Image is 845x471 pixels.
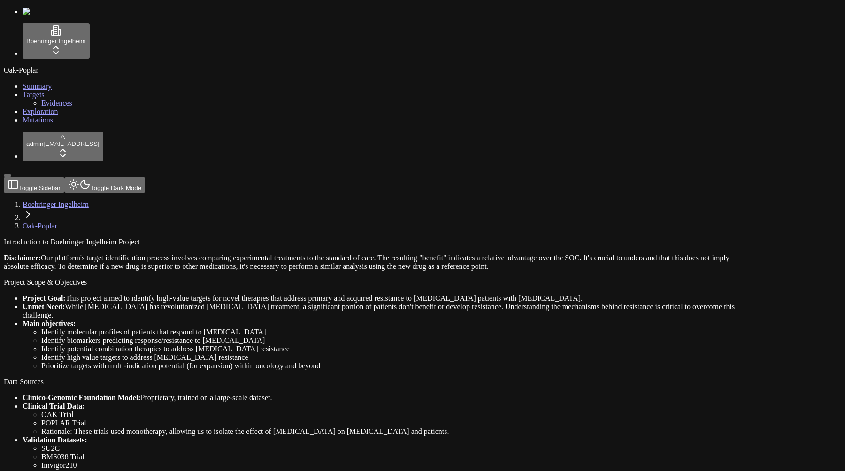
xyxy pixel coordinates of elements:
[23,23,90,59] button: Boehringer Ingelheim
[23,436,87,444] strong: Validation Datasets:
[23,91,45,99] a: Targets
[41,453,751,461] li: BMS038 Trial
[23,200,89,208] a: Boehringer Ingelheim
[23,82,52,90] a: Summary
[4,66,841,75] div: Oak-Poplar
[4,254,41,262] strong: Disclaimer:
[4,174,11,177] button: Toggle Sidebar
[4,278,751,287] div: Project Scope & Objectives
[41,410,751,419] li: OAK Trial
[23,294,751,303] li: This project aimed to identify high-value targets for novel therapies that address primary and ac...
[23,116,53,124] a: Mutations
[23,394,751,402] li: Proprietary, trained on a large-scale dataset.
[23,394,141,402] strong: Clinico-Genomic Foundation Model:
[23,303,65,311] strong: Unmet Need:
[19,184,61,191] span: Toggle Sidebar
[4,378,751,386] div: Data Sources
[64,177,145,193] button: Toggle Dark Mode
[41,362,751,370] li: Prioritize targets with multi-indication potential (for expansion) within oncology and beyond
[41,345,751,353] li: Identify potential combination therapies to address [MEDICAL_DATA] resistance
[4,238,751,246] div: Introduction to Boehringer Ingelheim Project
[41,99,72,107] a: Evidences
[91,184,141,191] span: Toggle Dark Mode
[41,336,751,345] li: Identify biomarkers predicting response/resistance to [MEDICAL_DATA]
[23,402,85,410] strong: Clinical Trial Data:
[23,303,751,319] li: While [MEDICAL_DATA] has revolutionized [MEDICAL_DATA] treatment, a significant portion of patien...
[41,419,751,427] li: POPLAR Trial
[23,319,76,327] strong: Main objectives:
[43,140,99,147] span: [EMAIL_ADDRESS]
[23,294,66,302] strong: Project Goal:
[26,38,86,45] span: Boehringer Ingelheim
[41,328,751,336] li: Identify molecular profiles of patients that respond to [MEDICAL_DATA]
[41,427,751,436] li: Rationale: These trials used monotherapy, allowing us to isolate the effect of [MEDICAL_DATA] on ...
[41,444,751,453] li: SU2C
[23,8,59,16] img: Numenos
[26,140,43,147] span: admin
[23,107,58,115] a: Exploration
[4,177,64,193] button: Toggle Sidebar
[41,353,751,362] li: Identify high value targets to address [MEDICAL_DATA] resistance
[4,254,751,271] p: Our platform's target identification process involves comparing experimental treatments to the st...
[41,461,751,470] li: Imvigor210
[4,200,751,230] nav: breadcrumb
[61,133,65,140] span: A
[23,132,103,161] button: Aadmin[EMAIL_ADDRESS]
[23,222,57,230] a: Oak-Poplar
